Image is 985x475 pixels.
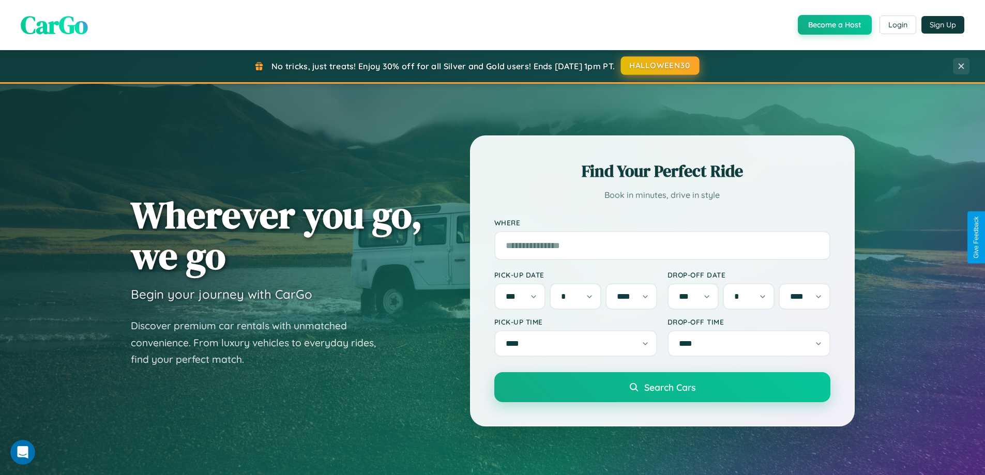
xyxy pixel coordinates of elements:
[271,61,615,71] span: No tricks, just treats! Enjoy 30% off for all Silver and Gold users! Ends [DATE] 1pm PT.
[10,440,35,465] iframe: Intercom live chat
[131,194,422,276] h1: Wherever you go, we go
[973,217,980,258] div: Give Feedback
[494,270,657,279] label: Pick-up Date
[668,317,830,326] label: Drop-off Time
[494,372,830,402] button: Search Cars
[494,188,830,203] p: Book in minutes, drive in style
[494,160,830,182] h2: Find Your Perfect Ride
[668,270,830,279] label: Drop-off Date
[798,15,872,35] button: Become a Host
[921,16,964,34] button: Sign Up
[644,381,695,393] span: Search Cars
[131,286,312,302] h3: Begin your journey with CarGo
[21,8,88,42] span: CarGo
[494,317,657,326] label: Pick-up Time
[621,56,700,75] button: HALLOWEEN30
[494,218,830,227] label: Where
[131,317,389,368] p: Discover premium car rentals with unmatched convenience. From luxury vehicles to everyday rides, ...
[880,16,916,34] button: Login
